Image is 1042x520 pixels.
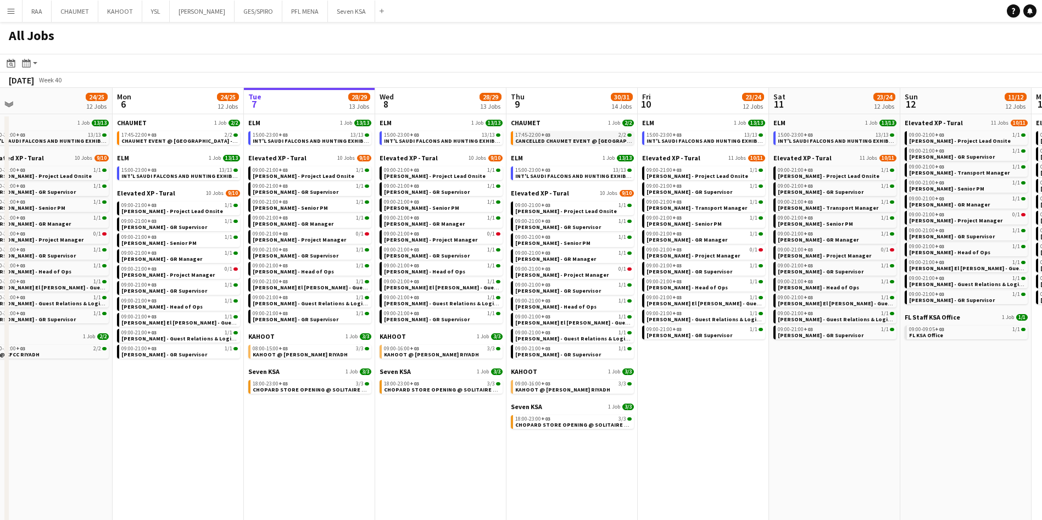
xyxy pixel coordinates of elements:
[121,223,207,231] span: Basim Aqil - GR Supervisor
[541,166,550,174] span: +03
[647,137,904,144] span: INT'L SAUDI FALCONS AND HUNTING EXHIBITION '25 @ MALHAM - RIYADH
[410,131,419,138] span: +03
[750,215,757,221] span: 1/1
[778,204,878,211] span: Carlos Gainete - Transport Manager
[773,154,832,162] span: Elevated XP - Tural
[117,189,240,361] div: Elevated XP - Tural10 Jobs9/1009:00-21:00+031/1[PERSON_NAME] - Project Lead Onsite09:00-21:00+031...
[278,214,288,221] span: +03
[778,220,853,227] span: Diana Fazlitdinova - Senior PM
[248,154,371,332] div: Elevated XP - Tural10 Jobs9/1009:00-21:00+031/1[PERSON_NAME] - Project Lead Onsite09:00-21:00+031...
[121,172,379,180] span: INT'L SAUDI FALCONS AND HUNTING EXHIBITION '25 @ MALHAM - RIYADH
[384,188,470,195] span: Basim Aqil - GR Supervisor
[229,120,240,126] span: 2/2
[750,199,757,205] span: 1/1
[773,154,896,342] div: Elevated XP - Tural11 Jobs10/1109:00-21:00+031/1[PERSON_NAME] - Project Lead Onsite09:00-21:00+03...
[511,154,523,162] span: ELM
[672,131,682,138] span: +03
[1012,228,1020,233] span: 1/1
[909,212,944,217] span: 09:00-21:00
[991,120,1008,126] span: 11 Jobs
[750,167,757,173] span: 1/1
[384,172,486,180] span: Aysel Ahmadova - Project Lead Onsite
[748,120,765,126] span: 13/13
[511,189,634,367] div: Elevated XP - Tural10 Jobs9/1009:00-21:00+031/1[PERSON_NAME] - Project Lead Onsite09:00-21:00+031...
[340,120,352,126] span: 1 Job
[647,204,747,211] span: Carlos Gainete - Transport Manager
[909,201,990,208] span: Giuseppe Fontani - GR Manager
[253,172,354,180] span: Aysel Ahmadova - Project Lead Onsite
[608,120,620,126] span: 1 Job
[909,164,944,170] span: 09:00-21:00
[384,167,419,173] span: 09:00-21:00
[121,208,223,215] span: Aysel Ahmadova - Project Lead Onsite
[219,167,232,173] span: 13/13
[618,132,626,138] span: 2/2
[117,189,175,197] span: Elevated XP - Tural
[778,230,894,243] a: 09:00-21:00+031/1[PERSON_NAME] - GR Manager
[905,119,1028,127] a: Elevated XP - Tural11 Jobs10/11
[410,214,419,221] span: +03
[909,169,1010,176] span: Carlos Gainete - Transport Manager
[515,203,550,208] span: 09:00-21:00
[860,155,877,161] span: 11 Jobs
[278,198,288,205] span: +03
[672,198,682,205] span: +03
[170,1,235,22] button: [PERSON_NAME]
[773,119,896,127] a: ELM1 Job13/13
[384,231,419,237] span: 09:00-21:00
[804,131,813,138] span: +03
[253,132,288,138] span: 15:00-23:00
[278,230,288,237] span: +03
[600,190,617,197] span: 10 Jobs
[121,203,157,208] span: 09:00-21:00
[647,198,763,211] a: 09:00-21:00+031/1[PERSON_NAME] - Transport Manager
[672,166,682,174] span: +03
[225,203,232,208] span: 1/1
[909,180,944,186] span: 09:00-21:00
[511,119,634,127] a: CHAUMET1 Job2/2
[93,183,101,189] span: 1/1
[328,1,375,22] button: Seven KSA
[515,223,601,231] span: Basim Aqil - GR Supervisor
[1012,164,1020,170] span: 1/1
[613,167,626,173] span: 13/13
[881,167,889,173] span: 1/1
[778,183,813,189] span: 09:00-21:00
[778,198,894,211] a: 09:00-21:00+031/1[PERSON_NAME] - Transport Manager
[410,198,419,205] span: +03
[117,154,240,189] div: ELM1 Job13/1315:00-23:00+0313/13INT'L SAUDI FALCONS AND HUNTING EXHIBITION '25 @ [GEOGRAPHIC_DATA...
[642,119,765,154] div: ELM1 Job13/1315:00-23:00+0313/13INT'L SAUDI FALCONS AND HUNTING EXHIBITION '25 @ [GEOGRAPHIC_DATA...
[935,131,944,138] span: +03
[881,183,889,189] span: 1/1
[384,199,419,205] span: 09:00-21:00
[121,166,238,179] a: 15:00-23:00+0313/13INT'L SAUDI FALCONS AND HUNTING EXHIBITION '25 @ [GEOGRAPHIC_DATA] - [GEOGRAPH...
[337,155,355,161] span: 10 Jobs
[618,203,626,208] span: 1/1
[225,219,232,224] span: 1/1
[248,119,371,154] div: ELM1 Job13/1315:00-23:00+0313/13INT'L SAUDI FALCONS AND HUNTING EXHIBITION '25 @ [GEOGRAPHIC_DATA...
[380,119,503,127] a: ELM1 Job13/13
[773,119,785,127] span: ELM
[350,132,364,138] span: 13/13
[121,202,238,214] a: 09:00-21:00+031/1[PERSON_NAME] - Project Lead Onsite
[121,131,238,144] a: 17:45-22:00+032/2CHAUMET EVENT @ [GEOGRAPHIC_DATA] - [GEOGRAPHIC_DATA]
[804,198,813,205] span: +03
[881,199,889,205] span: 1/1
[356,215,364,221] span: 1/1
[935,179,944,186] span: +03
[881,215,889,221] span: 1/1
[147,166,157,174] span: +03
[282,1,328,22] button: PFL MENA
[541,217,550,225] span: +03
[778,132,813,138] span: 15:00-23:00
[744,132,757,138] span: 13/13
[253,131,369,144] a: 15:00-23:00+0313/13INT'L SAUDI FALCONS AND HUNTING EXHIBITION '25 @ [GEOGRAPHIC_DATA] - [GEOGRAPH...
[253,167,288,173] span: 09:00-21:00
[487,199,495,205] span: 1/1
[356,231,364,237] span: 0/1
[909,228,944,233] span: 09:00-21:00
[647,215,682,221] span: 09:00-21:00
[380,119,503,154] div: ELM1 Job13/1315:00-23:00+0313/13INT'L SAUDI FALCONS AND HUNTING EXHIBITION '25 @ [GEOGRAPHIC_DATA...
[672,214,682,221] span: +03
[905,119,963,127] span: Elevated XP - Tural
